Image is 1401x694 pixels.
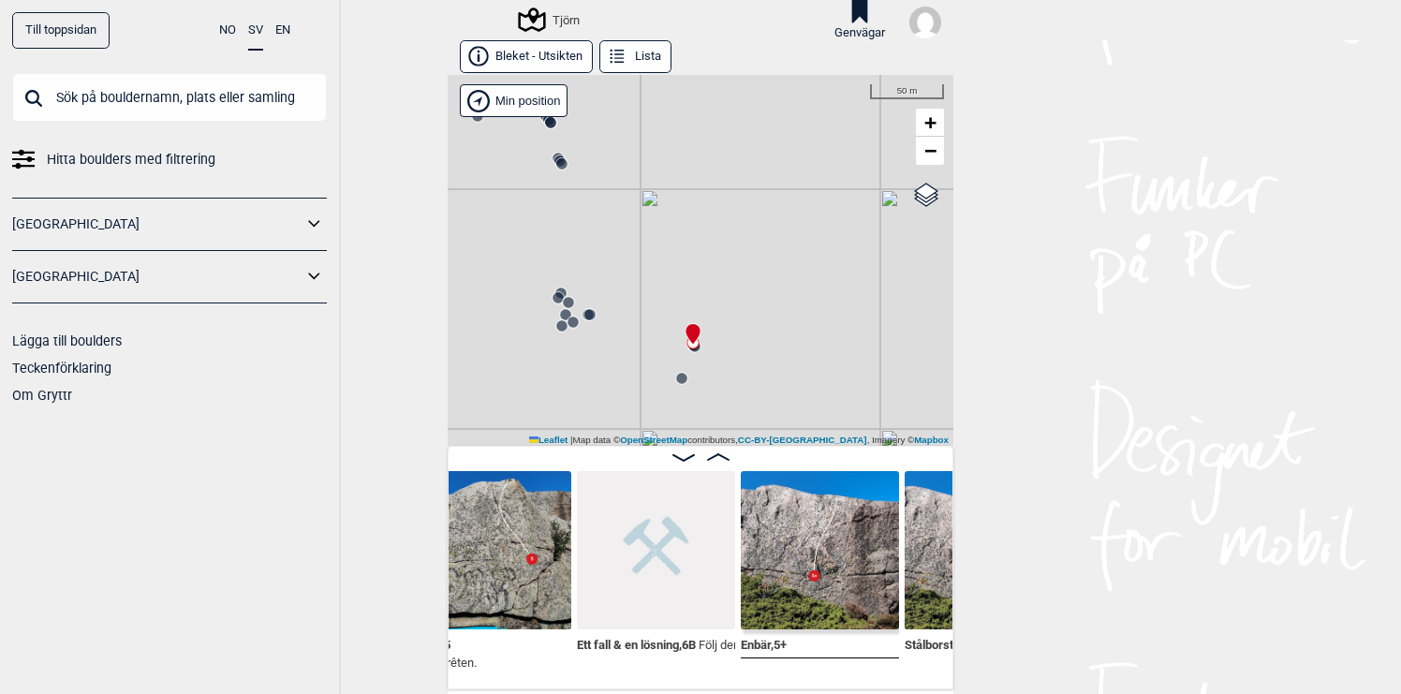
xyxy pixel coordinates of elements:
[12,388,72,403] a: Om Gryttr
[12,263,302,290] a: [GEOGRAPHIC_DATA]
[570,435,573,445] span: |
[908,174,944,215] a: Layers
[275,12,290,49] button: EN
[12,361,111,376] a: Teckenförklaring
[460,40,593,73] button: Bleket - Utsikten
[12,12,110,49] a: Till toppsidan
[916,137,944,165] a: Zoom out
[916,109,944,137] a: Zoom in
[924,111,936,134] span: +
[905,471,1063,629] img: Stalborsten 230807
[909,7,941,38] img: User fallback1
[12,73,327,122] input: Sök på bouldernamn, plats eller samling
[12,333,122,348] a: Lägga till boulders
[577,471,735,629] img: Bilde Mangler
[905,634,982,652] span: Stålborsten , 5+
[219,12,236,49] button: NO
[741,471,899,629] img: Enbar 230807
[521,8,580,31] div: Tjörn
[529,435,568,445] a: Leaflet
[12,211,302,238] a: [GEOGRAPHIC_DATA]
[577,634,696,652] span: Ett fall & en lösning , 6B
[738,435,867,445] a: CC-BY-[GEOGRAPHIC_DATA]
[741,634,787,652] span: Enbär , 5+
[248,12,263,51] button: SV
[460,84,568,117] div: Vis min position
[47,146,215,173] span: Hitta boulders med filtrering
[620,435,687,445] a: OpenStreetMap
[524,434,953,447] div: Map data © contributors, , Imagery ©
[599,40,671,73] button: Lista
[914,435,949,445] a: Mapbox
[696,638,829,652] span: Följ den tydliga sprickan.
[924,139,936,162] span: −
[870,84,944,99] div: 50 m
[12,146,327,173] a: Hitta boulders med filtrering
[413,471,571,629] img: Gnek 230807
